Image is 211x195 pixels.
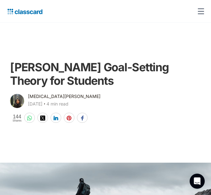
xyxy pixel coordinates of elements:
[53,116,58,121] img: linkedin-white sharing button
[67,116,72,121] img: pinterest-white sharing button
[40,116,45,121] img: twitter-white sharing button
[28,93,100,100] div: [MEDICAL_DATA][PERSON_NAME]
[190,174,205,189] div: Open Intercom Messenger
[13,114,22,119] span: 144
[193,4,206,19] div: menu
[46,100,68,108] div: 4 min read
[28,100,42,108] div: [DATE]
[42,100,46,109] div: ‧
[27,116,32,121] img: whatsapp-white sharing button
[5,7,42,16] a: home
[10,61,201,88] h1: [PERSON_NAME] Goal-Setting Theory for Students
[13,119,22,122] span: Shares
[80,116,85,121] img: facebook-white sharing button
